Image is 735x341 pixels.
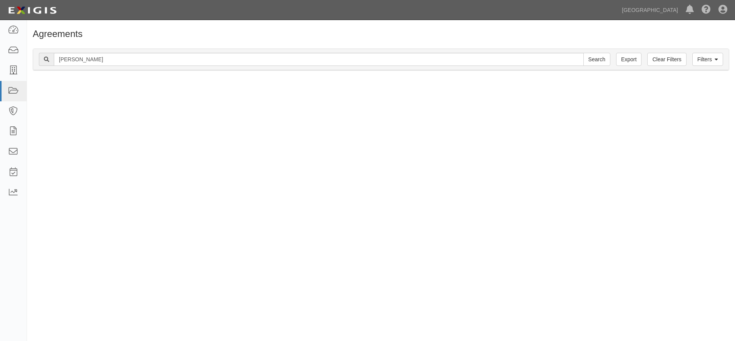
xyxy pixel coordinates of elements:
input: Search [54,53,584,66]
input: Search [583,53,610,66]
a: [GEOGRAPHIC_DATA] [618,2,682,18]
a: Filters [692,53,723,66]
a: Clear Filters [647,53,686,66]
h1: Agreements [33,29,729,39]
a: Export [616,53,641,66]
img: logo-5460c22ac91f19d4615b14bd174203de0afe785f0fc80cf4dbbc73dc1793850b.png [6,3,59,17]
i: Help Center - Complianz [702,5,711,15]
